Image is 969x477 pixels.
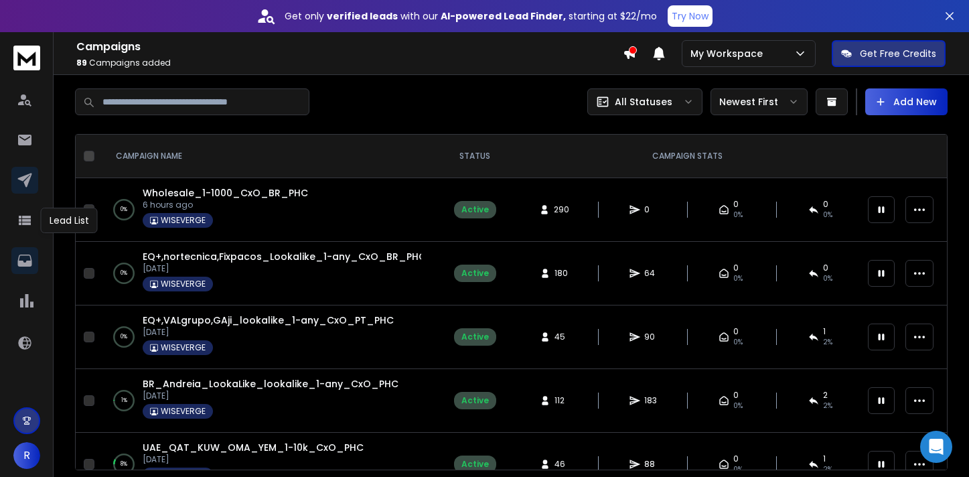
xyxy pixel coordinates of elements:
[823,263,828,273] span: 0
[41,208,98,233] div: Lead List
[733,326,739,337] span: 0
[161,342,206,353] p: WISEVERGE
[823,454,826,464] span: 1
[100,242,435,305] td: 0%EQ+,nortecnica,Fixpacos_Lookalike_1-any_CxO_BR_PHC[DATE]WISEVERGE
[121,330,127,344] p: 0 %
[76,58,623,68] p: Campaigns added
[13,442,40,469] button: R
[733,464,743,475] span: 0%
[832,40,946,67] button: Get Free Credits
[733,454,739,464] span: 0
[672,9,709,23] p: Try Now
[823,464,832,475] span: 2 %
[554,204,569,215] span: 290
[733,210,743,220] span: 0%
[554,459,568,470] span: 46
[733,263,739,273] span: 0
[554,332,568,342] span: 45
[823,199,828,210] span: 0
[327,9,398,23] strong: verified leads
[823,337,832,348] span: 2 %
[121,394,127,407] p: 1 %
[143,186,308,200] a: Wholesale_1-1000_CxO_BR_PHC
[100,178,435,242] td: 0%Wholesale_1-1000_CxO_BR_PHC6 hours agoWISEVERGE
[644,395,658,406] span: 183
[644,268,658,279] span: 64
[143,200,308,210] p: 6 hours ago
[920,431,952,463] div: Open Intercom Messenger
[121,203,127,216] p: 0 %
[121,267,127,280] p: 0 %
[461,204,489,215] div: Active
[733,337,743,348] span: 0%
[690,47,768,60] p: My Workspace
[285,9,657,23] p: Get only with our starting at $22/mo
[13,46,40,70] img: logo
[143,327,394,338] p: [DATE]
[733,390,739,401] span: 0
[711,88,808,115] button: Newest First
[860,47,936,60] p: Get Free Credits
[100,369,435,433] td: 1%BR_Andreia_LookaLike_lookalike_1-any_CxO_PHC[DATE]WISEVERGE
[143,263,421,274] p: [DATE]
[554,268,568,279] span: 180
[461,268,489,279] div: Active
[143,314,394,327] a: EQ+,VALgrupo,GAji_lookalike_1-any_CxO_PT_PHC
[733,199,739,210] span: 0
[733,273,743,284] span: 0%
[823,390,828,401] span: 2
[461,459,489,470] div: Active
[76,39,623,55] h1: Campaigns
[823,210,832,220] span: 0%
[644,332,658,342] span: 90
[823,326,826,337] span: 1
[143,454,364,465] p: [DATE]
[100,305,435,369] td: 0%EQ+,VALgrupo,GAji_lookalike_1-any_CxO_PT_PHC[DATE]WISEVERGE
[435,135,515,178] th: STATUS
[143,377,398,391] a: BR_Andreia_LookaLike_lookalike_1-any_CxO_PHC
[441,9,566,23] strong: AI-powered Lead Finder,
[615,95,672,109] p: All Statuses
[644,204,658,215] span: 0
[143,391,398,401] p: [DATE]
[644,459,658,470] span: 88
[823,273,832,284] span: 0 %
[461,395,489,406] div: Active
[143,250,426,263] a: EQ+,nortecnica,Fixpacos_Lookalike_1-any_CxO_BR_PHC
[161,279,206,289] p: WISEVERGE
[461,332,489,342] div: Active
[100,135,435,178] th: CAMPAIGN NAME
[865,88,948,115] button: Add New
[161,406,206,417] p: WISEVERGE
[121,458,127,471] p: 8 %
[554,395,568,406] span: 112
[823,401,832,411] span: 2 %
[76,57,87,68] span: 89
[515,135,860,178] th: CAMPAIGN STATS
[161,215,206,226] p: WISEVERGE
[143,441,364,454] a: UAE_QAT_KUW_OMA_YEM_1-10k_CxO_PHC
[733,401,743,411] span: 0%
[668,5,713,27] button: Try Now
